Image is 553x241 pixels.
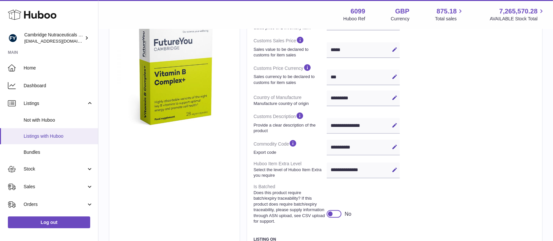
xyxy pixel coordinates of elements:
[254,109,327,136] dt: Customs Description
[254,122,325,134] strong: Provide a clear description of the product
[254,181,327,227] dt: Is Batched
[490,7,545,22] a: 7,265,570.28 AVAILABLE Stock Total
[345,211,351,218] div: No
[24,38,96,44] span: [EMAIL_ADDRESS][DOMAIN_NAME]
[254,158,327,181] dt: Huboo Item Extra Level
[391,16,410,22] div: Currency
[490,16,545,22] span: AVAILABLE Stock Total
[437,7,457,16] span: 875.18
[24,149,93,155] span: Bundles
[24,100,86,107] span: Listings
[24,133,93,139] span: Listings with Huboo
[24,65,93,71] span: Home
[24,83,93,89] span: Dashboard
[254,92,327,109] dt: Country of Manufacture
[24,184,86,190] span: Sales
[254,150,325,155] strong: Export code
[254,47,325,58] strong: Sales value to be declared to customs for item sales
[8,216,90,228] a: Log out
[24,32,83,44] div: Cambridge Nutraceuticals Ltd
[351,7,365,16] strong: 6099
[254,136,327,158] dt: Commodity Code
[116,15,233,132] img: 1619196075.png
[254,101,325,107] strong: Manufacture country of origin
[343,16,365,22] div: Huboo Ref
[499,7,538,16] span: 7,265,570.28
[254,167,325,178] strong: Select the level of Huboo Item Extra you require
[435,16,464,22] span: Total sales
[254,33,327,60] dt: Customs Sales Price
[254,190,325,224] strong: Does this product require batch/expiry traceability? If this product does require batch/expiry tr...
[24,201,86,208] span: Orders
[254,61,327,88] dt: Customs Price Currency
[435,7,464,22] a: 875.18 Total sales
[8,33,18,43] img: internalAdmin-6099@internal.huboo.com
[24,117,93,123] span: Not with Huboo
[24,166,86,172] span: Stock
[395,7,409,16] strong: GBP
[254,74,325,85] strong: Sales currency to be declared to customs for item sales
